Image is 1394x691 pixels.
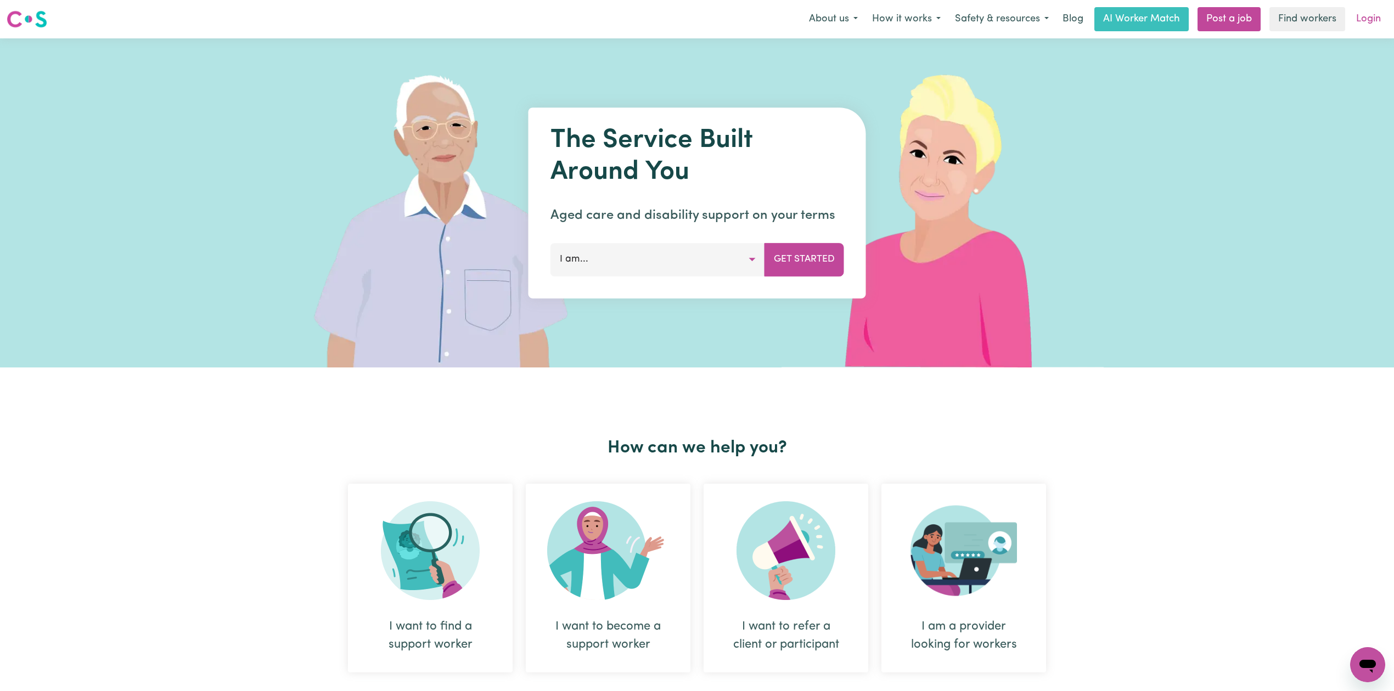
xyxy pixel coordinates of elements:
button: I am... [550,243,765,276]
button: Safety & resources [948,8,1056,31]
button: How it works [865,8,948,31]
div: I want to become a support worker [526,484,690,672]
div: I want to refer a client or participant [704,484,868,672]
h2: How can we help you? [341,438,1053,458]
img: Become Worker [547,501,669,600]
div: I want to become a support worker [552,618,664,654]
img: Refer [737,501,835,600]
iframe: Button to launch messaging window [1350,647,1385,682]
div: I want to find a support worker [348,484,513,672]
div: I am a provider looking for workers [881,484,1046,672]
button: About us [802,8,865,31]
a: Blog [1056,7,1090,31]
a: Post a job [1198,7,1261,31]
a: Login [1350,7,1387,31]
img: Provider [910,501,1017,600]
img: Search [381,501,480,600]
p: Aged care and disability support on your terms [550,206,844,225]
img: Careseekers logo [7,9,47,29]
a: AI Worker Match [1094,7,1189,31]
a: Find workers [1269,7,1345,31]
div: I am a provider looking for workers [908,618,1020,654]
h1: The Service Built Around You [550,125,844,188]
div: I want to refer a client or participant [730,618,842,654]
div: I want to find a support worker [374,618,486,654]
a: Careseekers logo [7,7,47,32]
button: Get Started [765,243,844,276]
